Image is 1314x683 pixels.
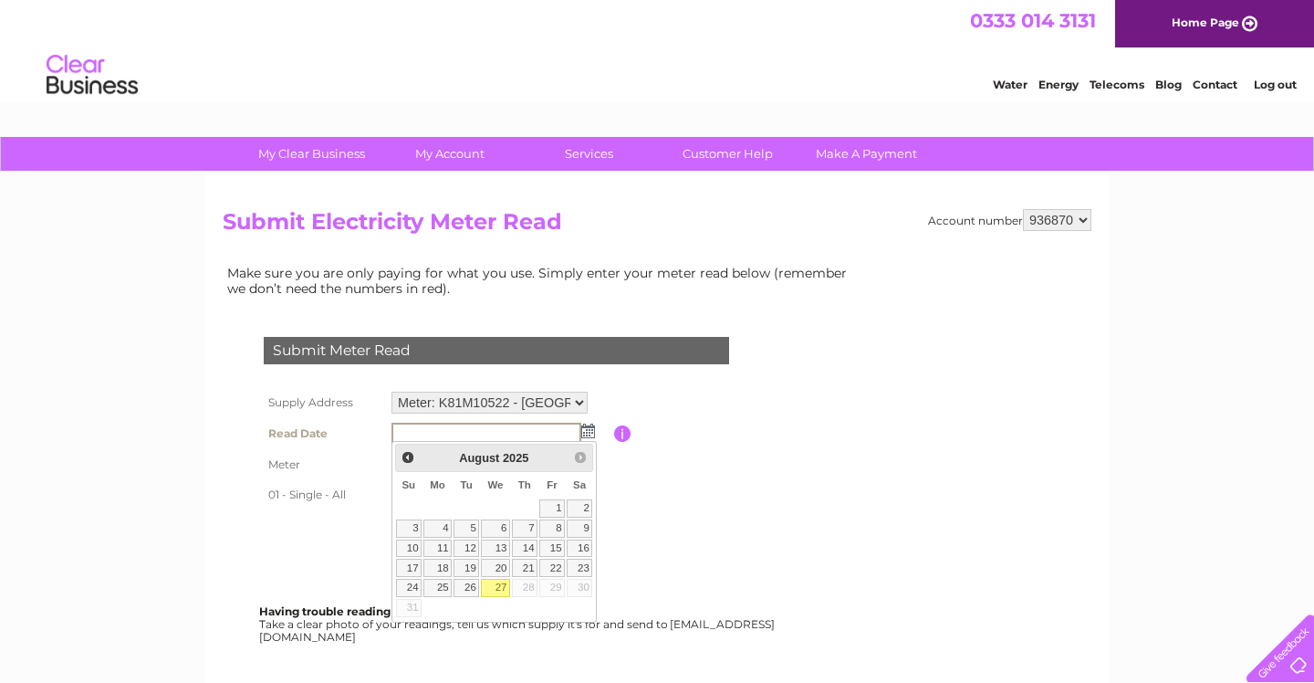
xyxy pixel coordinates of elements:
[652,137,803,171] a: Customer Help
[791,137,942,171] a: Make A Payment
[423,520,452,538] a: 4
[423,559,452,577] a: 18
[430,479,445,490] span: Monday
[387,510,614,544] td: Are you sure the read you have entered is correct?
[259,387,387,418] th: Supply Address
[512,520,537,538] a: 7
[259,418,387,449] th: Read Date
[223,209,1091,244] h2: Submit Electricity Meter Read
[567,559,592,577] a: 23
[481,540,510,558] a: 13
[1038,78,1079,91] a: Energy
[396,540,422,558] a: 10
[581,424,595,438] img: ...
[423,540,452,558] a: 11
[512,540,537,558] a: 14
[567,540,592,558] a: 16
[460,479,472,490] span: Tuesday
[514,137,664,171] a: Services
[401,479,415,490] span: Sunday
[375,137,526,171] a: My Account
[487,479,503,490] span: Wednesday
[481,579,510,597] a: 27
[573,479,586,490] span: Saturday
[396,559,422,577] a: 17
[259,605,777,643] div: Take a clear photo of your readings, tell us which supply it's for and send to [EMAIL_ADDRESS][DO...
[1254,78,1297,91] a: Log out
[1090,78,1144,91] a: Telecoms
[423,579,452,597] a: 25
[259,480,387,510] th: 01 - Single - All
[1155,78,1182,91] a: Blog
[518,479,531,490] span: Thursday
[503,451,528,465] span: 2025
[512,559,537,577] a: 21
[396,520,422,538] a: 3
[223,261,861,299] td: Make sure you are only paying for what you use. Simply enter your meter read below (remember we d...
[539,540,565,558] a: 15
[454,520,479,538] a: 5
[928,209,1091,231] div: Account number
[481,520,510,538] a: 6
[459,451,499,465] span: August
[454,559,479,577] a: 19
[970,9,1096,32] a: 0333 014 3131
[454,579,479,597] a: 26
[993,78,1027,91] a: Water
[539,499,565,518] a: 1
[259,604,464,618] b: Having trouble reading your meter?
[398,447,419,468] a: Prev
[567,499,592,518] a: 2
[614,426,631,442] input: Information
[46,47,139,103] img: logo.png
[259,449,387,480] th: Meter
[264,337,729,364] div: Submit Meter Read
[547,479,558,490] span: Friday
[396,579,422,597] a: 24
[227,10,1090,89] div: Clear Business is a trading name of Verastar Limited (registered in [GEOGRAPHIC_DATA] No. 3667643...
[539,559,565,577] a: 22
[454,540,479,558] a: 12
[539,520,565,538] a: 8
[1193,78,1237,91] a: Contact
[236,137,387,171] a: My Clear Business
[401,450,415,465] span: Prev
[567,520,592,538] a: 9
[481,559,510,577] a: 20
